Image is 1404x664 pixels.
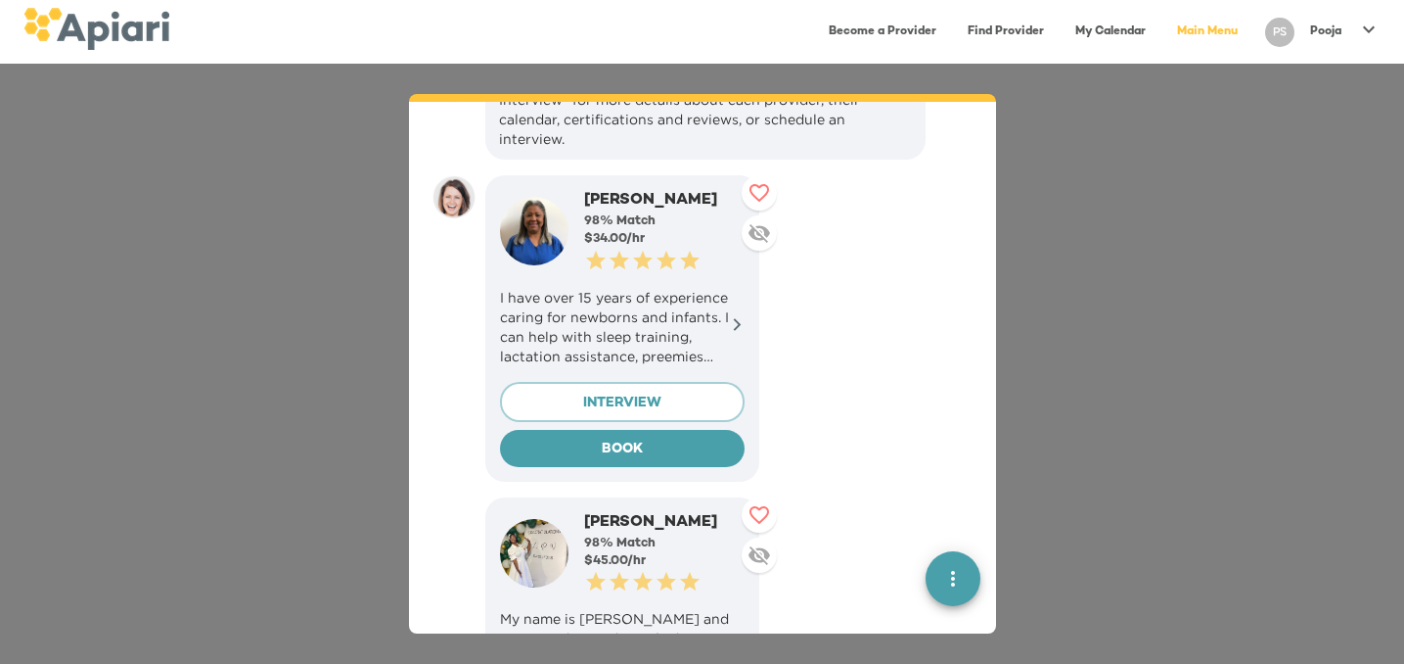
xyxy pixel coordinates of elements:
[500,288,745,366] p: I have over 15 years of experience caring for newborns and infants. I can help with sleep trainin...
[584,213,745,230] div: 98 % Match
[584,190,745,213] div: [PERSON_NAME]
[584,230,745,248] div: $ 34.00 /hr
[23,8,169,50] img: logo
[817,12,948,52] a: Become a Provider
[584,512,745,535] div: [PERSON_NAME]
[926,551,980,606] button: quick menu
[517,392,728,416] span: INTERVIEW
[500,382,745,423] button: INTERVIEW
[1165,12,1249,52] a: Main Menu
[742,538,777,573] button: Descend provider in search
[432,175,476,218] img: amy.37686e0395c82528988e.png
[500,430,745,467] button: BOOK
[584,552,745,570] div: $ 45.00 /hr
[584,535,745,552] div: 98 % Match
[516,438,729,462] span: BOOK
[742,498,777,533] button: Like
[500,519,568,588] img: user-photo-123-1756243751397.jpeg
[742,175,777,211] button: Like
[742,215,777,251] button: Descend provider in search
[500,197,568,265] img: 68001003429095F7350387-9F2D-43D7-A3F9-A606D0E7A954.jpeg
[499,71,912,149] div: I found some great matches for you! Click "Bio, Calendar & Interview" for more details about each...
[1310,24,1341,40] p: Pooja
[1064,12,1157,52] a: My Calendar
[956,12,1056,52] a: Find Provider
[1265,18,1294,47] div: PS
